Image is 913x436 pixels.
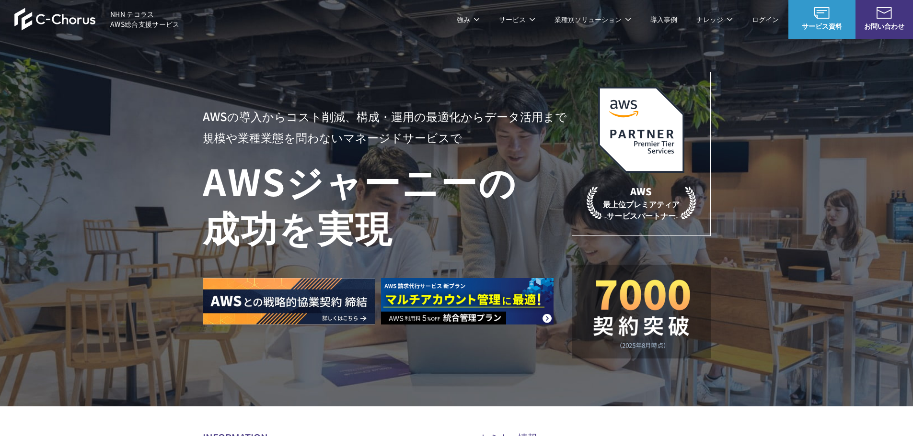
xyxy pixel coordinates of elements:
span: お問い合わせ [855,21,913,31]
img: AWSプレミアティアサービスパートナー [598,87,684,173]
p: 業種別ソリューション [555,14,631,24]
p: 強み [457,14,480,24]
em: AWS [630,184,652,198]
a: AWS総合支援サービス C-Chorus NHN テコラスAWS総合支援サービス [14,8,180,31]
a: ログイン [752,14,779,24]
p: AWSの導入からコスト削減、 構成・運用の最適化からデータ活用まで 規模や業種業態を問わない マネージドサービスで [203,106,572,148]
span: NHN テコラス AWS総合支援サービス [110,9,180,29]
img: AWS請求代行サービス 統合管理プラン [381,278,554,324]
p: サービス [499,14,535,24]
img: AWSとの戦略的協業契約 締結 [203,278,375,324]
img: 契約件数 [591,279,692,349]
img: AWS総合支援サービス C-Chorus サービス資料 [814,7,830,19]
img: お問い合わせ [877,7,892,19]
a: 導入事例 [650,14,677,24]
p: 最上位プレミアティア サービスパートナー [587,184,696,221]
h1: AWS ジャーニーの 成功を実現 [203,157,572,249]
span: サービス資料 [788,21,855,31]
p: ナレッジ [696,14,733,24]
